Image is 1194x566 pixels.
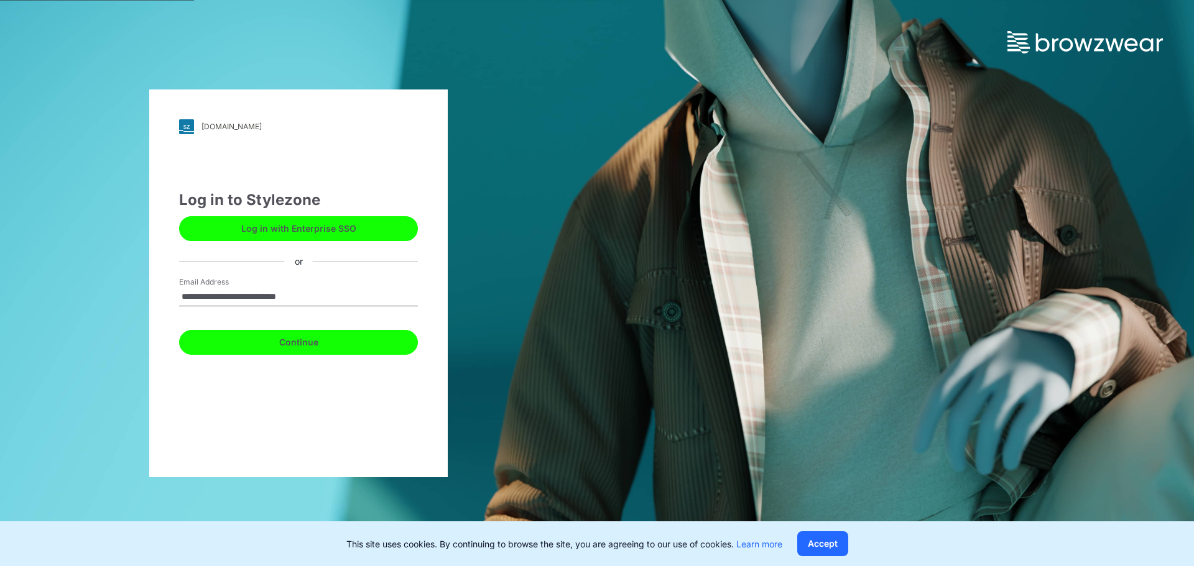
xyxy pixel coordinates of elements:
div: Log in to Stylezone [179,189,418,211]
label: Email Address [179,276,266,288]
button: Continue [179,330,418,355]
img: svg+xml;base64,PHN2ZyB3aWR0aD0iMjgiIGhlaWdodD0iMjgiIHZpZXdCb3g9IjAgMCAyOCAyOCIgZmlsbD0ibm9uZSIgeG... [179,119,194,134]
img: browzwear-logo.73288ffb.svg [1007,31,1163,53]
a: [DOMAIN_NAME] [179,119,418,134]
div: [DOMAIN_NAME] [201,122,262,131]
a: Learn more [736,539,782,549]
button: Accept [797,531,848,556]
p: This site uses cookies. By continuing to browse the site, you are agreeing to our use of cookies. [346,537,782,550]
button: Log in with Enterprise SSO [179,216,418,241]
div: or [285,255,313,268]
